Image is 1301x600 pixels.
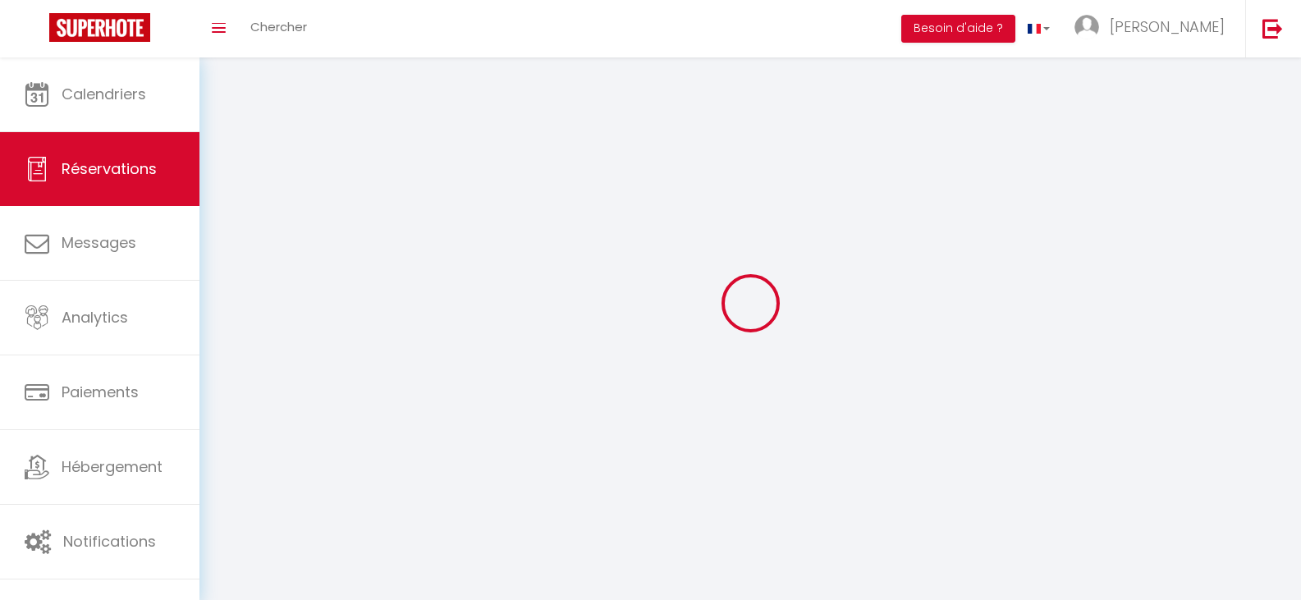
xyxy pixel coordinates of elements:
[901,15,1015,43] button: Besoin d'aide ?
[250,18,307,35] span: Chercher
[62,158,157,179] span: Réservations
[63,531,156,552] span: Notifications
[62,232,136,253] span: Messages
[1262,18,1283,39] img: logout
[62,456,163,477] span: Hébergement
[1110,16,1225,37] span: [PERSON_NAME]
[49,13,150,42] img: Super Booking
[62,382,139,402] span: Paiements
[1074,15,1099,39] img: ...
[62,84,146,104] span: Calendriers
[62,307,128,327] span: Analytics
